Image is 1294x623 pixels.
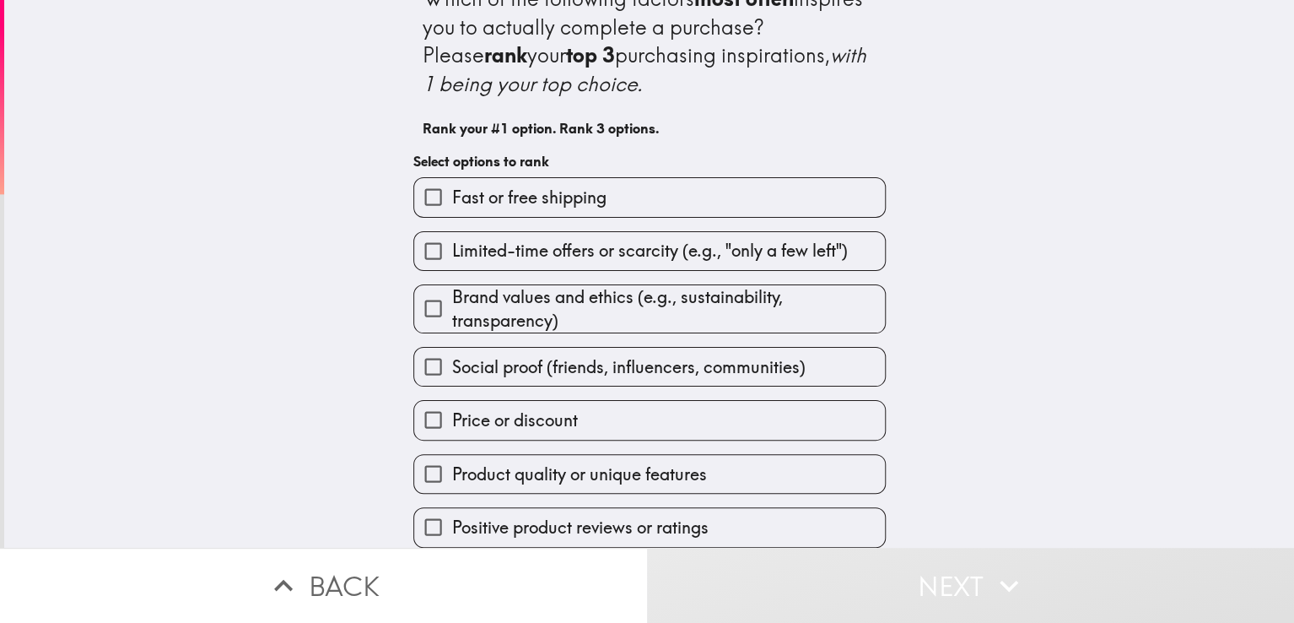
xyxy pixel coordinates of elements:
button: Product quality or unique features [414,455,885,493]
span: Fast or free shipping [452,186,607,209]
button: Social proof (friends, influencers, communities) [414,348,885,386]
button: Fast or free shipping [414,178,885,216]
button: Brand values and ethics (e.g., sustainability, transparency) [414,285,885,333]
i: with 1 being your top choice. [423,42,871,96]
button: Positive product reviews or ratings [414,508,885,546]
h6: Rank your #1 option. Rank 3 options. [423,119,876,138]
span: Social proof (friends, influencers, communities) [452,355,806,379]
b: top 3 [566,42,615,68]
button: Limited-time offers or scarcity (e.g., "only a few left") [414,232,885,270]
span: Brand values and ethics (e.g., sustainability, transparency) [452,285,885,333]
span: Positive product reviews or ratings [452,516,709,539]
span: Limited-time offers or scarcity (e.g., "only a few left") [452,239,848,263]
button: Next [647,548,1294,623]
h6: Select options to rank [413,152,886,171]
span: Price or discount [452,409,578,432]
button: Price or discount [414,401,885,439]
span: Product quality or unique features [452,463,707,486]
b: rank [484,42,527,68]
